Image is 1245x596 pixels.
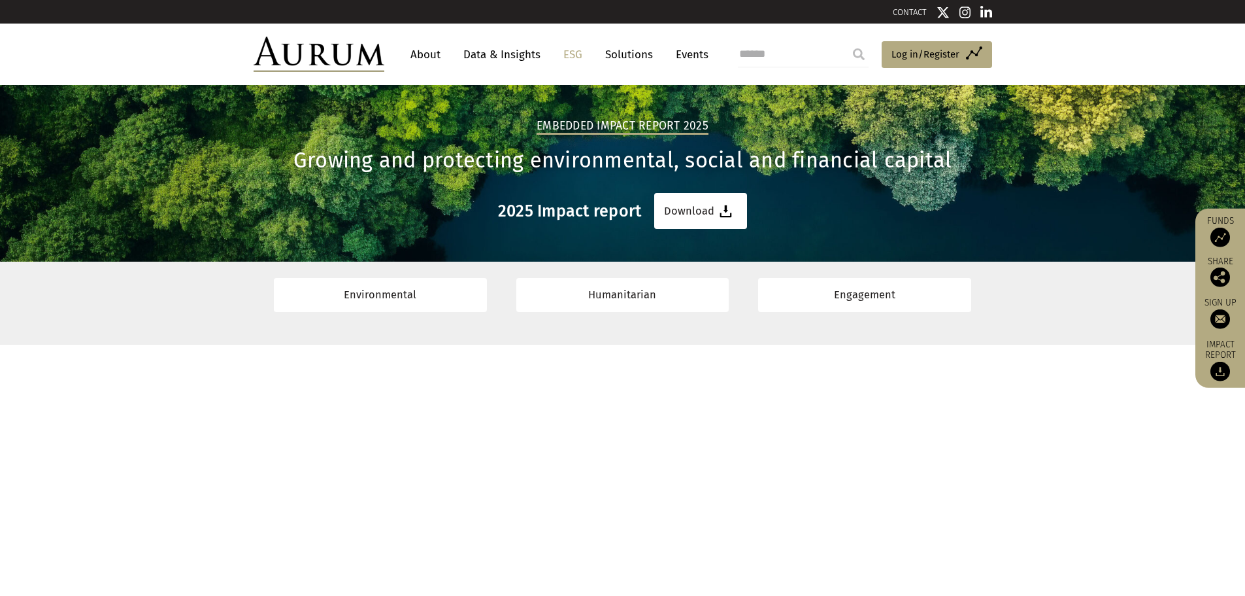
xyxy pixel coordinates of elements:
[254,148,992,173] h1: Growing and protecting environmental, social and financial capital
[891,46,959,62] span: Log in/Register
[274,278,487,311] a: Environmental
[404,43,447,67] a: About
[654,193,747,229] a: Download
[937,6,950,19] img: Twitter icon
[254,37,384,72] img: Aurum
[516,278,729,311] a: Humanitarian
[893,7,927,17] a: CONTACT
[599,43,659,67] a: Solutions
[557,43,589,67] a: ESG
[1210,227,1230,247] img: Access Funds
[1202,338,1238,381] a: Impact report
[498,202,642,221] h3: 2025 Impact report
[1202,296,1238,328] a: Sign up
[1210,309,1230,328] img: Sign up to our newsletter
[1202,215,1238,247] a: Funds
[669,43,708,67] a: Events
[537,119,708,135] h2: Embedded Impact report 2025
[882,41,992,69] a: Log in/Register
[1202,256,1238,287] div: Share
[1210,267,1230,287] img: Share this post
[980,6,992,19] img: Linkedin icon
[846,41,872,67] input: Submit
[758,278,971,311] a: Engagement
[959,6,971,19] img: Instagram icon
[457,43,547,67] a: Data & Insights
